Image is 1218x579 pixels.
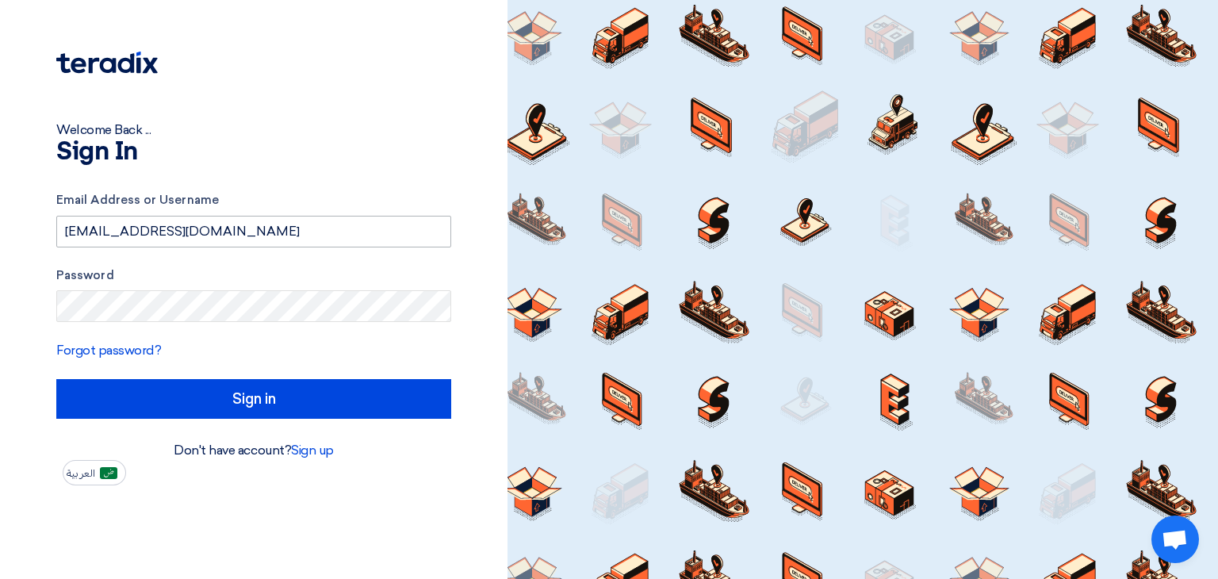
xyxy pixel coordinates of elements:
[291,443,334,458] a: Sign up
[56,379,451,419] input: Sign in
[56,216,451,247] input: Enter your business email or username
[100,467,117,479] img: ar-AR.png
[56,52,158,74] img: Teradix logo
[67,468,95,479] span: العربية
[56,140,451,165] h1: Sign In
[56,121,451,140] div: Welcome Back ...
[56,266,451,285] label: Password
[1151,516,1199,563] a: Open chat
[63,460,126,485] button: العربية
[56,191,451,209] label: Email Address or Username
[56,343,161,358] a: Forgot password?
[56,441,451,460] div: Don't have account?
